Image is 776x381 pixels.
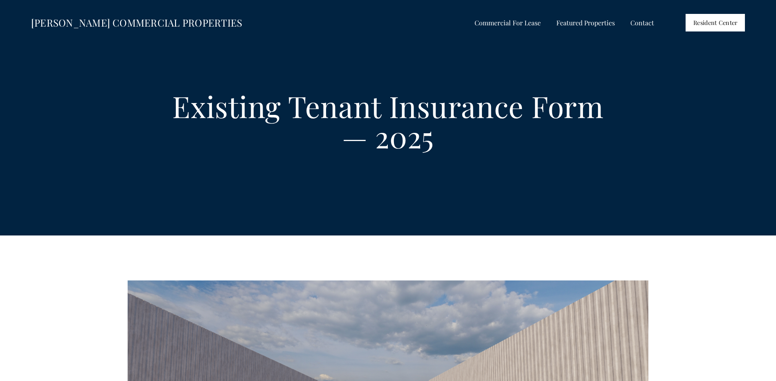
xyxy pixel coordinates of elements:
span: Featured Properties [556,18,615,28]
a: Contact [630,17,654,29]
a: [PERSON_NAME] COMMERCIAL PROPERTIES [31,16,242,29]
a: folder dropdown [475,17,541,29]
span: Commercial For Lease [475,18,541,28]
h1: Existing Tenant Insurance Form — 2025 [157,91,619,152]
a: Resident Center [686,14,745,31]
a: folder dropdown [556,17,615,29]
